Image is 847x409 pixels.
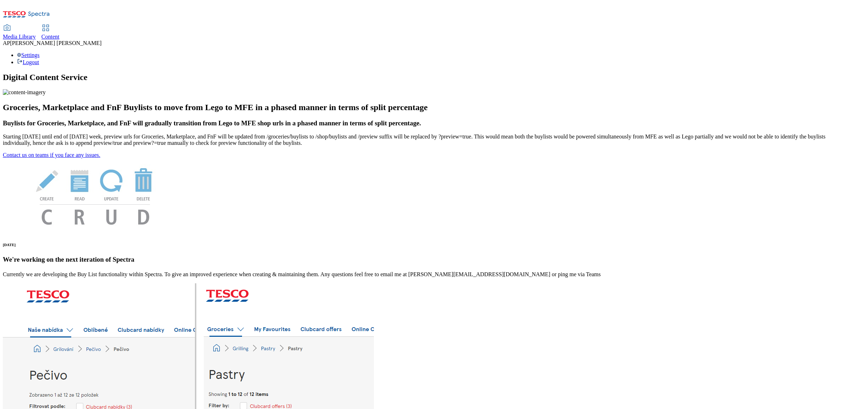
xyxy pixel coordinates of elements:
[3,152,100,158] a: Contact us on teams if you face any issues.
[41,25,60,40] a: Content
[3,25,36,40] a: Media Library
[3,103,844,112] h2: Groceries, Marketplace and FnF Buylists to move from Lego to MFE in a phased manner in terms of s...
[3,73,844,82] h1: Digital Content Service
[3,256,844,263] h3: We're working on the next iteration of Spectra
[17,59,39,65] a: Logout
[3,89,46,96] img: content-imagery
[3,243,844,247] h6: [DATE]
[3,158,187,232] img: News Image
[41,34,60,40] span: Content
[3,119,844,127] h3: Buylists for Groceries, Marketplace, and FnF will gradually transition from Lego to MFE shop urls...
[3,40,10,46] span: AP
[17,52,40,58] a: Settings
[3,34,36,40] span: Media Library
[3,271,844,278] p: Currently we are developing the Buy List functionality within Spectra. To give an improved experi...
[10,40,101,46] span: [PERSON_NAME] [PERSON_NAME]
[3,134,844,146] p: Starting [DATE] until end of [DATE] week, preview urls for Groceries, Marketplace, and FnF will b...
